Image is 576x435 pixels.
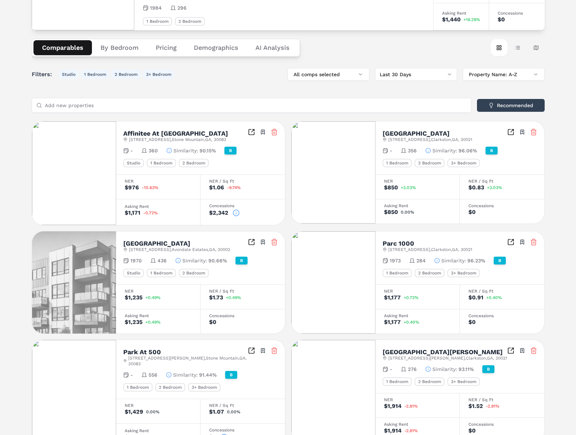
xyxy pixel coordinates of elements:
div: Asking Rent [125,429,192,433]
span: -0.72% [143,211,158,215]
div: NER / Sq Ft [468,398,536,402]
input: Add new properties [45,98,467,112]
div: $0 [498,17,505,22]
span: 96.06% [458,147,477,154]
span: - [130,147,133,154]
div: NER [384,398,451,402]
div: NER [125,403,192,408]
div: NER [384,179,451,183]
span: +0.49% [226,295,241,300]
span: [STREET_ADDRESS] , Clarkston , GA , 30021 [388,247,472,252]
span: 91.44% [199,371,217,378]
button: Property Name: A-Z [463,68,545,81]
div: Studio [123,269,144,277]
a: Inspect Comparables [507,347,514,354]
div: 2 Bedroom [415,377,445,386]
div: Concessions [209,314,276,318]
div: $1,235 [125,319,142,325]
span: 1973 [390,257,401,264]
button: 1 Bedroom [81,70,109,79]
div: NER / Sq Ft [468,179,536,183]
span: 90.66% [208,257,227,264]
div: $1,171 [125,210,140,216]
div: 2 Bedroom [415,159,445,167]
span: 1984 [150,4,162,11]
button: Similarity:96.23% [434,257,485,264]
div: NER / Sq Ft [468,289,536,293]
span: 90.15% [199,147,216,154]
button: Recommended [477,99,545,112]
span: 96.23% [467,257,485,264]
span: 284 [416,257,426,264]
span: 0.00% [227,410,240,414]
h2: [GEOGRAPHIC_DATA][PERSON_NAME] [383,349,503,355]
div: $1,429 [125,409,143,415]
div: NER [125,179,192,183]
span: 436 [157,257,167,264]
div: Studio [123,159,144,167]
span: 360 [149,147,158,154]
div: $1.52 [468,403,483,409]
div: 1 Bedroom [383,159,412,167]
span: -2.81% [486,404,499,408]
div: Asking Rent [384,204,451,208]
div: B [486,147,498,154]
div: $0 [209,319,216,325]
div: 3+ Bedroom [447,159,480,167]
div: 2 Bedroom [175,17,205,26]
div: $1.73 [209,295,223,300]
div: Concessions [468,314,536,318]
div: Concessions [498,11,536,15]
div: Concessions [468,204,536,208]
div: 3+ Bedroom [188,383,220,392]
span: +0.49% [145,320,161,324]
button: Similarity:96.06% [425,147,477,154]
span: 296 [177,4,187,11]
div: $850 [384,185,398,190]
span: -9.74% [227,185,241,190]
div: $0 [468,209,476,215]
span: 0.00% [401,210,414,214]
span: [STREET_ADDRESS] , Stone Mountain , GA , 30083 [129,137,226,142]
h2: [GEOGRAPHIC_DATA] [383,130,450,137]
span: Filters: [32,70,56,79]
div: Asking Rent [125,204,192,209]
div: $976 [125,185,139,190]
span: -10.63% [142,185,159,190]
span: [STREET_ADDRESS] , Avondale Estates , GA , 30002 [129,247,230,252]
div: Asking Rent [384,422,451,426]
div: Concessions [468,422,536,426]
a: Inspect Comparables [248,347,255,354]
h2: [GEOGRAPHIC_DATA] [123,240,190,247]
span: -2.81% [404,404,418,408]
div: B [235,257,248,264]
button: Similarity:93.11% [425,366,474,373]
span: -2.81% [404,429,418,433]
div: 1 Bedroom [383,269,412,277]
button: 2 Bedroom [112,70,140,79]
span: 356 [408,147,417,154]
span: [STREET_ADDRESS][PERSON_NAME] , Clarkston , GA , 30021 [388,355,507,361]
a: Inspect Comparables [507,129,514,136]
span: [STREET_ADDRESS][PERSON_NAME] , Stone Mountain , GA , 30083 [128,355,248,367]
span: +0.72% [404,295,419,300]
span: +3.03% [401,185,416,190]
div: $0.91 [468,295,483,300]
span: Similarity : [173,371,198,378]
span: Similarity : [432,366,457,373]
div: 1 Bedroom [147,159,176,167]
button: Similarity:90.66% [175,257,227,264]
div: 1 Bedroom [383,377,412,386]
span: Similarity : [182,257,207,264]
div: Concessions [209,204,276,208]
div: 3+ Bedroom [447,269,480,277]
div: $1,440 [442,17,461,22]
div: $1,914 [384,428,401,434]
div: 1 Bedroom [147,269,176,277]
span: +0.40% [486,295,502,300]
div: 2 Bedroom [155,383,185,392]
div: B [494,257,506,264]
div: NER / Sq Ft [209,403,276,408]
span: 556 [149,371,157,378]
div: NER [384,289,451,293]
